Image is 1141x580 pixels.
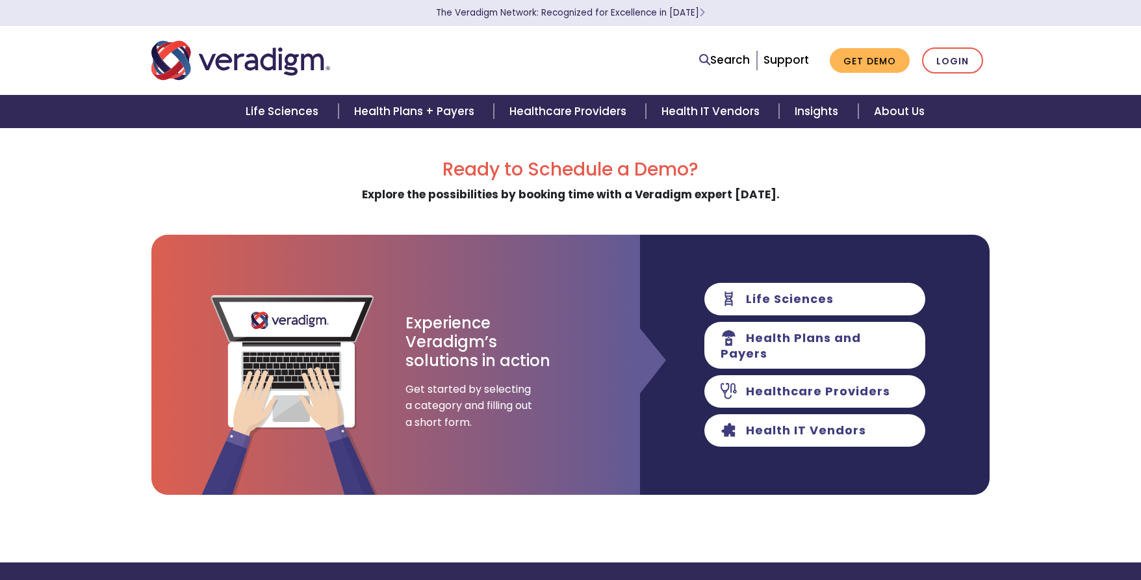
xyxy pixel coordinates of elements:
[699,7,705,19] span: Learn More
[830,48,910,73] a: Get Demo
[362,187,780,202] strong: Explore the possibilities by booking time with a Veradigm expert [DATE].
[763,52,809,68] a: Support
[436,7,705,19] a: The Veradigm Network: Recognized for Excellence in [DATE]Learn More
[779,95,858,128] a: Insights
[858,95,940,128] a: About Us
[151,39,330,82] img: Veradigm logo
[922,47,983,74] a: Login
[494,95,646,128] a: Healthcare Providers
[230,95,338,128] a: Life Sciences
[151,159,990,181] h2: Ready to Schedule a Demo?
[339,95,494,128] a: Health Plans + Payers
[405,314,552,370] h3: Experience Veradigm’s solutions in action
[699,51,750,69] a: Search
[405,381,535,431] span: Get started by selecting a category and filling out a short form.
[646,95,779,128] a: Health IT Vendors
